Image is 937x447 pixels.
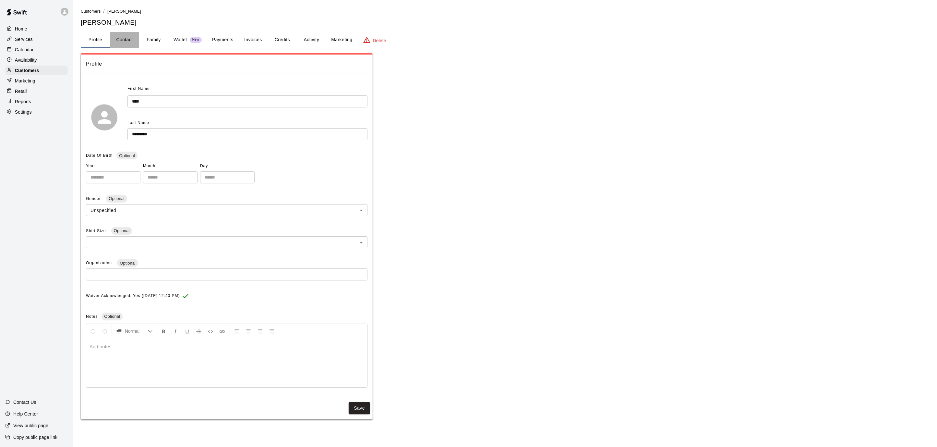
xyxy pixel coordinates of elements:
[326,32,357,48] button: Marketing
[5,66,68,75] a: Customers
[13,411,38,417] p: Help Center
[349,402,370,414] button: Save
[143,161,198,171] span: Month
[231,325,242,337] button: Left Align
[81,9,101,14] span: Customers
[5,97,68,106] a: Reports
[238,32,268,48] button: Invoices
[373,37,386,44] p: Delete
[117,261,138,266] span: Optional
[81,32,110,48] button: Profile
[86,229,107,233] span: Shirt Size
[86,196,102,201] span: Gender
[15,78,35,84] p: Marketing
[15,57,37,63] p: Availability
[81,18,929,27] h5: [PERSON_NAME]
[170,325,181,337] button: Format Italics
[15,36,33,43] p: Services
[81,8,929,15] nav: breadcrumb
[190,38,202,42] span: New
[81,8,101,14] a: Customers
[107,9,141,14] span: [PERSON_NAME]
[86,314,98,319] span: Notes
[182,325,193,337] button: Format Underline
[103,8,105,15] li: /
[5,55,68,65] a: Availability
[5,107,68,117] a: Settings
[86,261,113,265] span: Organization
[139,32,168,48] button: Family
[5,76,68,86] a: Marketing
[200,161,255,171] span: Day
[15,98,31,105] p: Reports
[15,109,32,115] p: Settings
[15,46,34,53] p: Calendar
[111,228,132,233] span: Optional
[110,32,139,48] button: Contact
[266,325,277,337] button: Justify Align
[125,328,148,334] span: Normal
[86,161,140,171] span: Year
[5,86,68,96] a: Retail
[127,84,150,94] span: First Name
[297,32,326,48] button: Activity
[15,88,27,94] p: Retail
[86,204,367,216] div: Unspecified
[81,32,929,48] div: basic tabs example
[217,325,228,337] button: Insert Link
[86,153,113,158] span: Date Of Birth
[15,26,27,32] p: Home
[5,34,68,44] a: Services
[268,32,297,48] button: Credits
[13,434,57,441] p: Copy public page link
[86,60,367,68] span: Profile
[88,325,99,337] button: Undo
[158,325,169,337] button: Format Bold
[243,325,254,337] button: Center Align
[205,325,216,337] button: Insert Code
[174,36,187,43] p: Wallet
[86,291,180,301] span: Waiver Acknowledged: Yes ([DATE] 12:40 PM)
[127,120,149,125] span: Last Name
[102,314,122,319] span: Optional
[113,325,155,337] button: Formatting Options
[255,325,266,337] button: Right Align
[116,153,137,158] span: Optional
[13,399,36,405] p: Contact Us
[207,32,238,48] button: Payments
[5,24,68,34] a: Home
[13,422,48,429] p: View public page
[99,325,110,337] button: Redo
[5,45,68,55] a: Calendar
[15,67,39,74] p: Customers
[193,325,204,337] button: Format Strikethrough
[106,196,127,201] span: Optional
